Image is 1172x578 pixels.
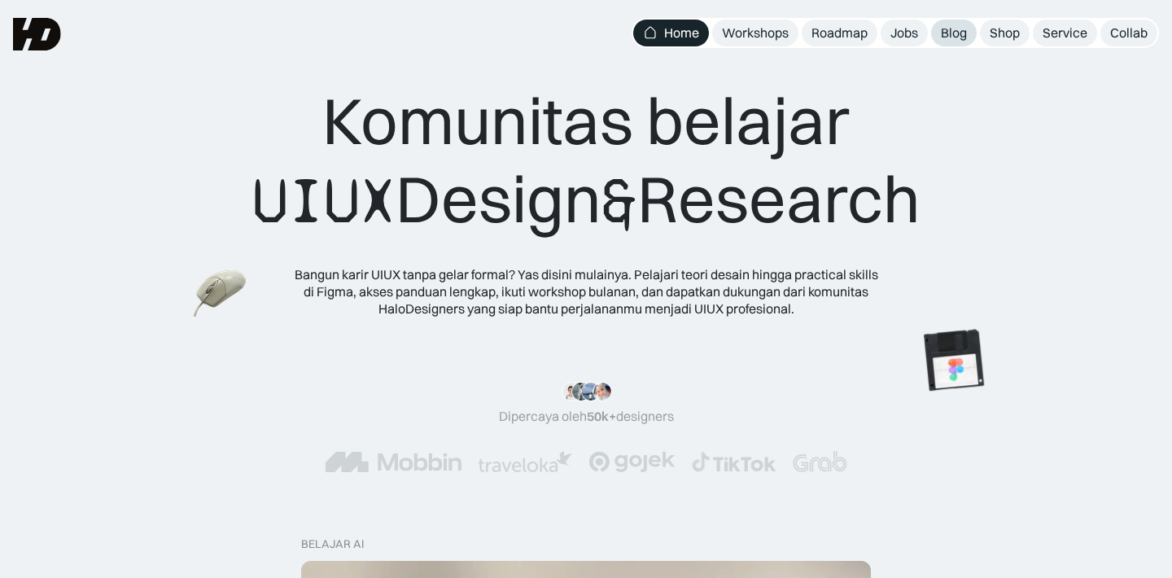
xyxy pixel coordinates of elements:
div: Shop [990,24,1020,42]
div: Workshops [722,24,789,42]
div: Collab [1110,24,1148,42]
a: Roadmap [802,20,877,46]
div: Komunitas belajar Design Research [252,81,921,240]
span: 50k+ [587,408,616,424]
a: Collab [1100,20,1157,46]
div: belajar ai [301,537,364,551]
div: Jobs [890,24,918,42]
div: Service [1043,24,1087,42]
a: Workshops [712,20,798,46]
span: & [601,162,637,240]
a: Blog [931,20,977,46]
div: Home [664,24,699,42]
div: Blog [941,24,967,42]
div: Bangun karir UIUX tanpa gelar formal? Yas disini mulainya. Pelajari teori desain hingga practical... [293,266,879,317]
span: UIUX [252,162,396,240]
a: Service [1033,20,1097,46]
a: Jobs [881,20,928,46]
a: Home [633,20,709,46]
a: Shop [980,20,1030,46]
div: Dipercaya oleh designers [499,408,674,425]
div: Roadmap [811,24,868,42]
